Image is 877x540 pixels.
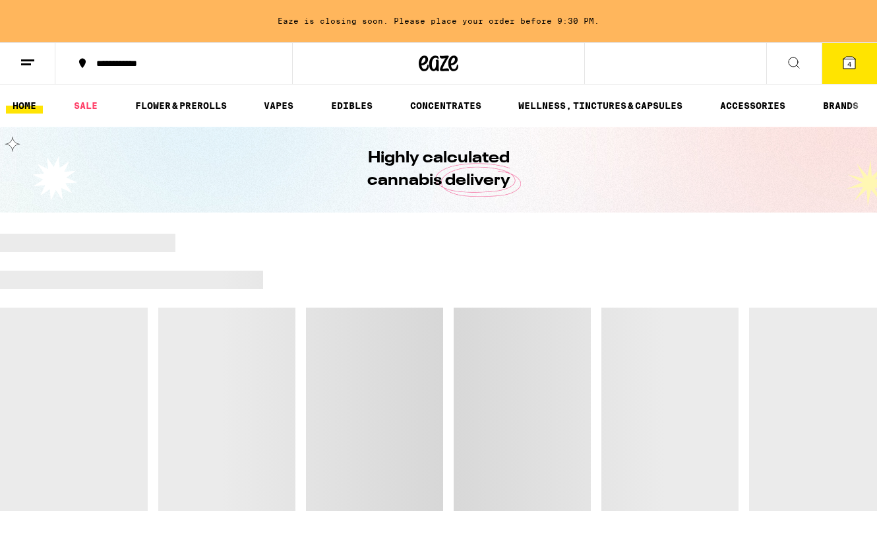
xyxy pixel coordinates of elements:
a: HOME [6,98,43,114]
h1: Highly calculated cannabis delivery [330,147,547,192]
a: EDIBLES [324,98,379,114]
button: 4 [822,43,877,84]
a: ACCESSORIES [713,98,792,114]
span: 4 [847,60,851,68]
a: SALE [67,98,104,114]
a: FLOWER & PREROLLS [129,98,233,114]
a: CONCENTRATES [404,98,488,114]
a: VAPES [257,98,300,114]
a: WELLNESS, TINCTURES & CAPSULES [512,98,689,114]
iframe: Opens a widget where you can find more information [792,500,864,533]
a: BRANDS [816,98,865,114]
